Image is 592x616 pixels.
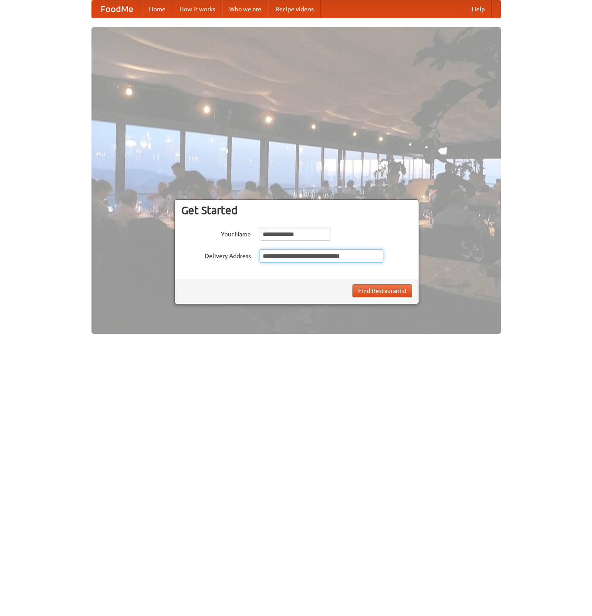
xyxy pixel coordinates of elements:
label: Delivery Address [181,249,251,260]
a: FoodMe [92,0,142,18]
a: Help [465,0,492,18]
h3: Get Started [181,204,412,217]
a: Recipe videos [268,0,321,18]
a: Home [142,0,173,18]
button: Find Restaurants! [352,284,412,297]
a: How it works [173,0,222,18]
label: Your Name [181,228,251,239]
a: Who we are [222,0,268,18]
